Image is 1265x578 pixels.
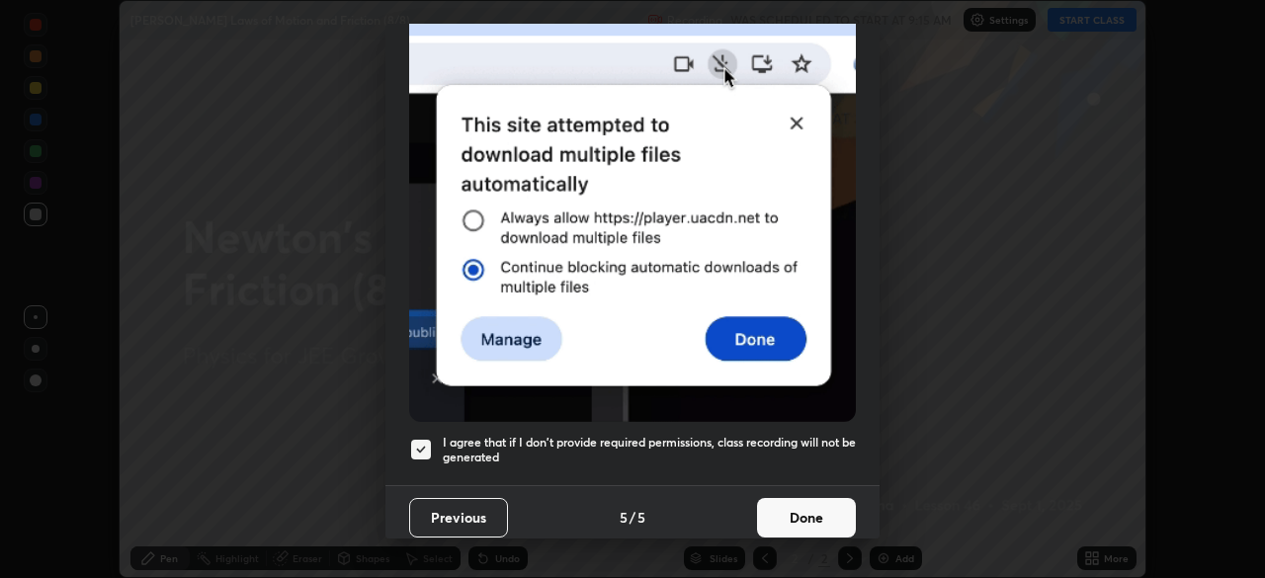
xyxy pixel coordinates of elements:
h4: 5 [620,507,628,528]
h5: I agree that if I don't provide required permissions, class recording will not be generated [443,435,856,465]
h4: / [630,507,635,528]
h4: 5 [637,507,645,528]
button: Previous [409,498,508,537]
button: Done [757,498,856,537]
